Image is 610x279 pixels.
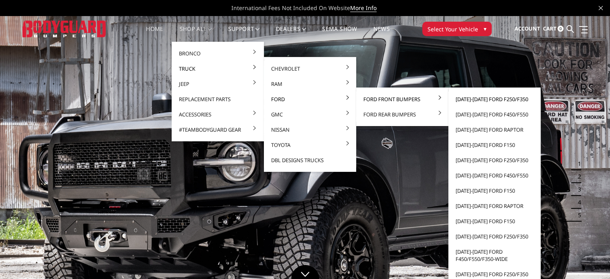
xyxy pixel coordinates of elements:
span: Select Your Vehicle [428,25,478,33]
span: 0 [557,26,563,32]
a: Chevrolet [267,61,353,76]
button: 3 of 5 [573,183,581,196]
a: Replacement Parts [175,92,261,107]
a: Click to Down [291,265,319,279]
a: [DATE]-[DATE] Ford F150 [452,183,537,198]
a: Ford Front Bumpers [359,92,445,107]
a: [DATE]-[DATE] Ford F150 [452,214,537,229]
a: Ford Rear Bumpers [359,107,445,122]
a: DBL Designs Trucks [267,153,353,168]
a: Cart 0 [543,18,563,40]
a: Account [514,18,540,40]
a: Toyota [267,137,353,153]
a: [DATE]-[DATE] Ford Raptor [452,122,537,137]
a: [DATE]-[DATE] Ford F450/F550 [452,168,537,183]
button: 4 of 5 [573,196,581,209]
img: BODYGUARD BUMPERS [22,20,107,37]
a: Bronco [175,46,261,61]
a: [DATE]-[DATE] Ford F450/F550 [452,107,537,122]
a: SEMA Show [322,26,357,42]
a: Accessories [175,107,261,122]
a: More Info [350,4,377,12]
a: Ram [267,76,353,92]
a: Support [228,26,260,42]
span: ▾ [484,24,486,33]
a: [DATE]-[DATE] Ford F250/F350 [452,229,537,244]
button: 5 of 5 [573,209,581,222]
a: Nissan [267,122,353,137]
a: News [373,26,389,42]
a: [DATE]-[DATE] Ford F250/F350 [452,153,537,168]
a: [DATE]-[DATE] Ford F450/F550/F350-wide [452,244,537,267]
a: shop all [180,26,212,42]
button: Select Your Vehicle [422,22,492,36]
a: [DATE]-[DATE] Ford F150 [452,137,537,153]
a: Jeep [175,76,261,92]
a: Ford [267,92,353,107]
span: Cart [543,25,556,32]
a: [DATE]-[DATE] Ford F250/F350 [452,92,537,107]
a: GMC [267,107,353,122]
a: Truck [175,61,261,76]
a: Home [146,26,163,42]
a: [DATE]-[DATE] Ford Raptor [452,198,537,214]
span: Account [514,25,540,32]
a: #TeamBodyguard Gear [175,122,261,137]
button: 1 of 5 [573,157,581,170]
button: 2 of 5 [573,170,581,183]
a: Dealers [276,26,306,42]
